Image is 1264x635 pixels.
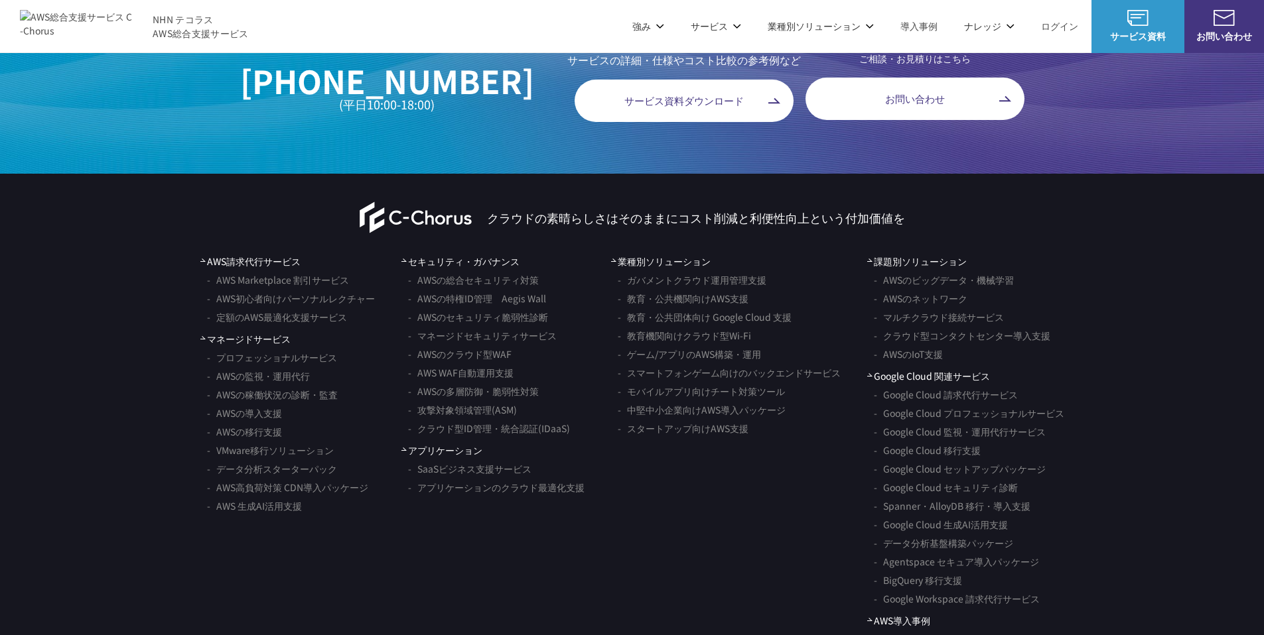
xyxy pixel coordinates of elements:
[575,80,794,122] a: サービス資料ダウンロード
[874,571,962,589] a: BigQuery 移行支援
[408,308,548,326] a: AWSのセキュリティ脆弱性診断
[964,19,1015,33] p: ナレッジ
[20,10,249,42] a: AWS総合支援サービス C-Chorus NHN テコラスAWS総合支援サービス
[408,419,570,437] a: クラウド型ID管理・統合認証(IDaaS)
[207,496,302,515] a: AWS 生成AI活用支援
[207,308,347,326] a: 定額のAWS最適化支援サービス
[806,78,1024,120] a: お問い合わせ
[618,289,748,308] a: 教育・公共機関向けAWS支援
[874,345,943,363] a: AWSのIoT支援
[207,348,337,367] a: プロフェッショナルサービス
[768,19,874,33] p: 業種別ソリューション
[874,478,1018,496] a: Google Cloud セキュリティ診断
[618,400,786,419] a: 中堅中小企業向けAWS導入パッケージ
[408,363,514,382] a: AWS WAF自動運用支援
[567,52,801,68] p: サービスの詳細・仕様やコスト比較の参考例など
[401,255,520,268] a: セキュリティ・ガバナンス
[240,98,534,111] small: (平日10:00-18:00)
[874,385,1018,404] a: Google Cloud 請求代行サービス
[874,534,1013,552] a: データ分析基盤構築パッケージ
[20,10,133,42] img: AWS総合支援サービス C-Chorus
[207,441,334,459] a: VMware移行ソリューション
[874,441,981,459] a: Google Cloud 移行支援
[874,289,967,308] a: AWSのネットワーク
[618,363,841,382] a: スマートフォンゲーム向けのバックエンドサービス
[874,515,1008,534] a: Google Cloud 生成AI活用支援
[408,270,539,289] a: AWSの総合セキュリティ対策
[408,400,517,419] a: 攻撃対象領域管理(ASM)
[207,385,338,404] a: AWSの稼働状況の診断・監査
[806,52,1024,66] p: ご相談・お見積りはこちら
[874,459,1046,478] a: Google Cloud セットアップパッケージ
[618,308,792,326] a: 教育・公共団体向け Google Cloud 支援
[618,419,748,437] a: スタートアップ向けAWS支援
[153,13,249,40] span: NHN テコラス AWS総合支援サービス
[867,369,990,383] span: Google Cloud 関連サービス
[1184,29,1264,43] span: お問い合わせ
[207,478,368,496] a: AWS高負荷対策 CDN導入パッケージ
[200,255,301,268] a: AWS請求代行サービス
[618,326,751,345] a: 教育機関向けクラウド型Wi-Fi
[874,552,1039,571] a: Agentspace セキュア導入パッケージ
[874,404,1064,422] a: Google Cloud プロフェッショナルサービス
[874,308,1004,326] a: マルチクラウド接続サービス
[900,19,938,33] a: 導入事例
[207,459,337,478] a: データ分析スターターパック
[874,270,1014,289] a: AWSのビッグデータ・機械学習
[408,459,531,478] a: SaaSビジネス支援サービス
[408,289,546,308] a: AWSの特権ID管理 Aegis Wall
[408,326,557,345] a: マネージドセキュリティサービス
[1214,10,1235,26] img: お問い合わせ
[874,422,1046,441] a: Google Cloud 監視・運用代行サービス
[207,367,310,385] a: AWSの監視・運用代行
[867,255,967,268] span: 課題別ソリューション
[618,345,761,363] a: ゲーム/アプリのAWS構築・運用
[487,209,905,227] p: クラウドの素晴らしさはそのままにコスト削減と利便性向上という付加価値を
[691,19,741,33] p: サービス
[632,19,664,33] p: 強み
[207,289,375,308] a: AWS初心者向けパーソナルレクチャー
[207,270,349,289] a: AWS Marketplace 割引サービス
[1041,19,1078,33] a: ログイン
[207,422,282,441] a: AWSの移行支援
[1091,29,1184,43] span: サービス資料
[618,270,766,289] a: ガバメントクラウド運用管理支援
[874,496,1030,515] a: Spanner・AlloyDB 移行・導入支援
[401,443,482,457] span: アプリケーション
[408,345,512,363] a: AWSのクラウド型WAF
[408,382,539,400] a: AWSの多層防御・脆弱性対策
[867,614,930,628] a: AWS導入事例
[874,326,1050,345] a: クラウド型コンタクトセンター導入支援
[1127,10,1149,26] img: AWS総合支援サービス C-Chorus サービス資料
[200,332,291,346] a: マネージドサービス
[611,255,711,268] span: 業種別ソリューション
[618,382,785,400] a: モバイルアプリ向けチート対策ツール
[207,404,282,422] a: AWSの導入支援
[874,589,1040,608] a: Google Workspace 請求代行サービス
[240,63,534,98] a: [PHONE_NUMBER]
[408,478,585,496] a: アプリケーションのクラウド最適化支援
